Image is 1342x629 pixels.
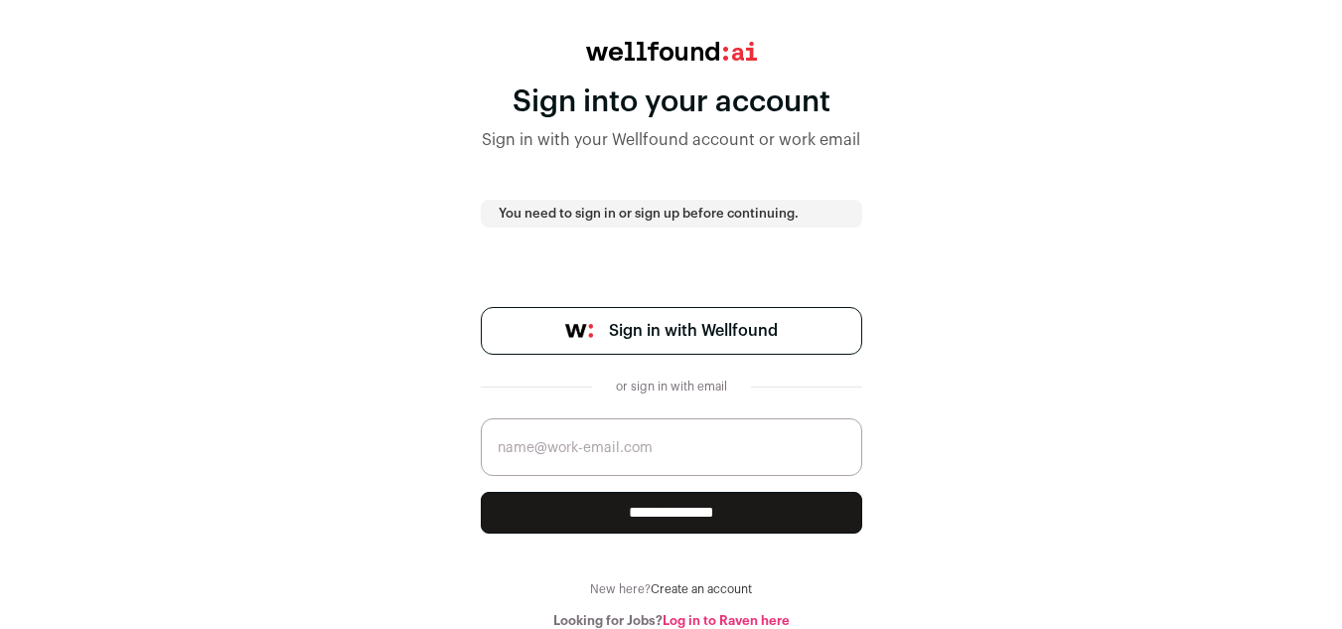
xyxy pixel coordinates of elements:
input: name@work-email.com [481,418,862,476]
div: Looking for Jobs? [481,613,862,629]
img: wellfound-symbol-flush-black-fb3c872781a75f747ccb3a119075da62bfe97bd399995f84a933054e44a575c4.png [565,324,593,338]
a: Create an account [651,583,752,595]
span: Sign in with Wellfound [609,319,778,343]
img: wellfound:ai [586,42,757,61]
a: Log in to Raven here [663,614,790,627]
p: You need to sign in or sign up before continuing. [499,206,844,222]
div: or sign in with email [608,379,735,394]
div: Sign in with your Wellfound account or work email [481,128,862,152]
a: Sign in with Wellfound [481,307,862,355]
div: New here? [481,581,862,597]
div: Sign into your account [481,84,862,120]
